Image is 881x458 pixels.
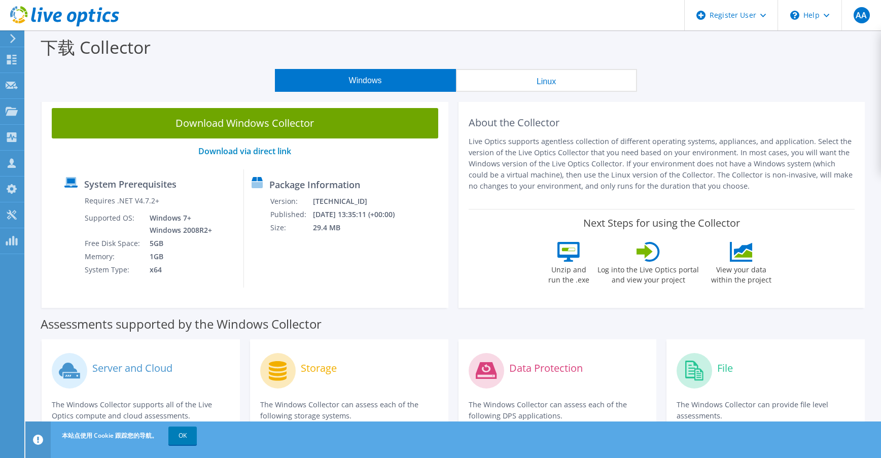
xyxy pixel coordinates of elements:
p: The Windows Collector can assess each of the following storage systems. [260,399,438,421]
svg: \n [790,11,799,20]
td: Version: [270,195,312,208]
label: Requires .NET V4.7.2+ [85,196,159,206]
td: 1GB [142,250,214,263]
td: x64 [142,263,214,276]
label: Assessments supported by the Windows Collector [41,319,322,329]
label: View your data within the project [704,262,778,285]
h2: About the Collector [469,117,855,129]
label: File [717,363,733,373]
a: Download via direct link [198,146,291,157]
td: [TECHNICAL_ID] [312,195,408,208]
label: Server and Cloud [92,363,172,373]
a: Download Windows Collector [52,108,438,138]
label: Storage [301,363,337,373]
button: Windows [275,69,456,92]
label: System Prerequisites [84,179,177,189]
button: Linux [456,69,637,92]
label: Data Protection [509,363,583,373]
td: Memory: [84,250,142,263]
td: Size: [270,221,312,234]
span: AA [854,7,870,23]
td: 29.4 MB [312,221,408,234]
p: The Windows Collector supports all of the Live Optics compute and cloud assessments. [52,399,230,421]
td: Free Disk Space: [84,237,142,250]
td: Windows 7+ Windows 2008R2+ [142,212,214,237]
label: Next Steps for using the Collector [583,217,740,229]
p: The Windows Collector can assess each of the following DPS applications. [469,399,647,421]
a: OK [168,427,197,445]
label: 下载 Collector [41,36,151,59]
td: [DATE] 13:35:11 (+00:00) [312,208,408,221]
p: The Windows Collector can provide file level assessments. [677,399,855,421]
td: System Type: [84,263,142,276]
label: Package Information [269,180,360,190]
td: 5GB [142,237,214,250]
td: Supported OS: [84,212,142,237]
span: 本站点使用 Cookie 跟踪您的导航。 [62,431,158,440]
label: Unzip and run the .exe [545,262,592,285]
p: Live Optics supports agentless collection of different operating systems, appliances, and applica... [469,136,855,192]
td: Published: [270,208,312,221]
label: Log into the Live Optics portal and view your project [597,262,699,285]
